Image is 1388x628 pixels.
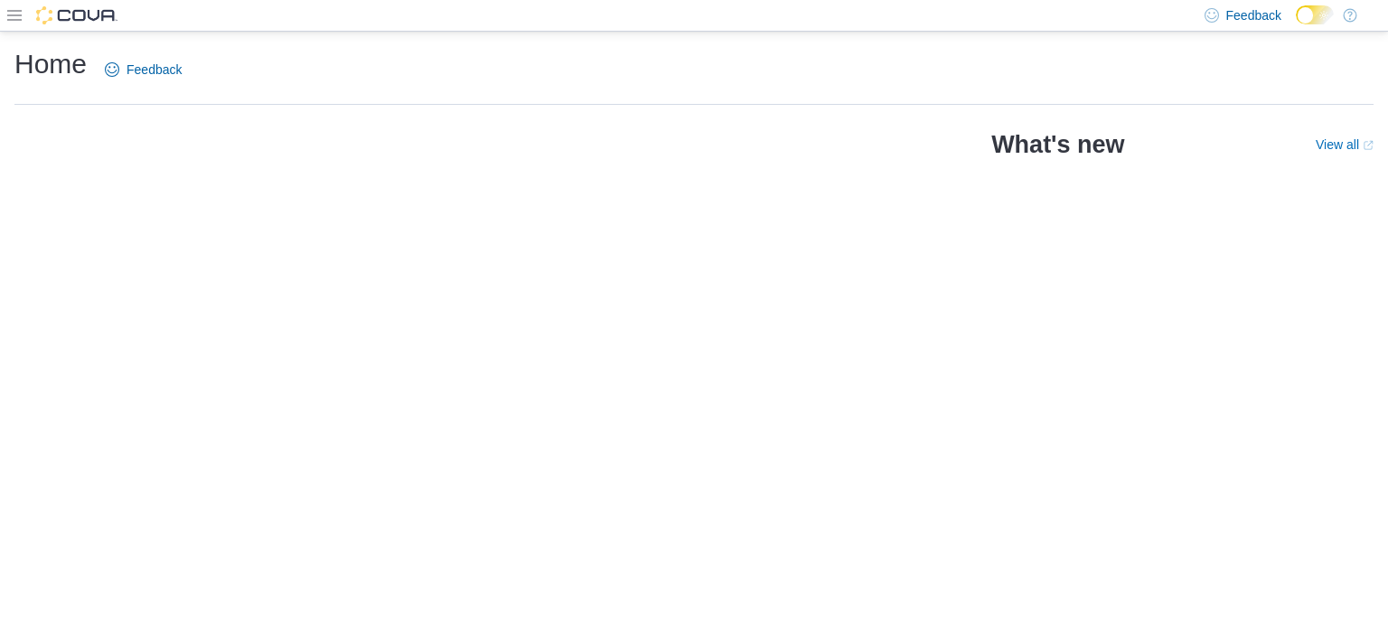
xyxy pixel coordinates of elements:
[14,46,87,82] h1: Home
[991,130,1124,159] h2: What's new
[36,6,117,24] img: Cova
[1226,6,1281,24] span: Feedback
[127,61,182,79] span: Feedback
[1296,24,1297,25] span: Dark Mode
[1363,140,1374,151] svg: External link
[1316,137,1374,152] a: View allExternal link
[98,52,189,88] a: Feedback
[1296,5,1334,24] input: Dark Mode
